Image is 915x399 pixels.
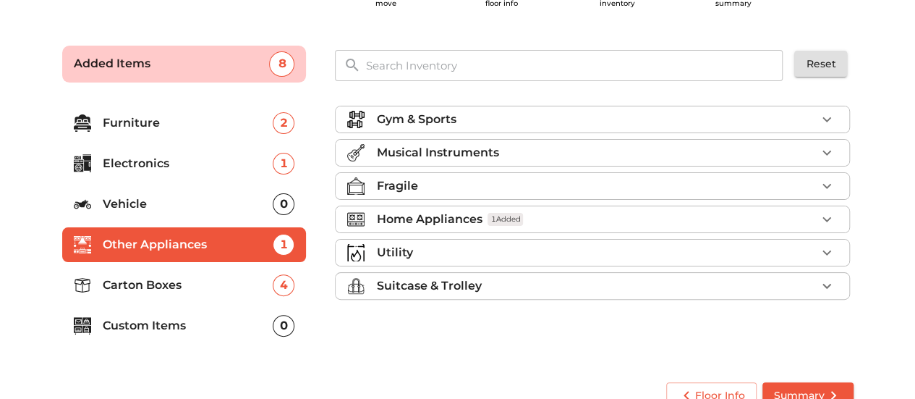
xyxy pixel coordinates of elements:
div: 1 [273,234,294,256]
p: Gym & Sports [376,111,456,128]
p: Home Appliances [376,211,482,228]
img: gym [347,111,365,128]
p: Fragile [376,177,417,195]
img: utility [347,244,365,261]
p: Added Items [74,55,270,72]
p: Vehicle [103,196,273,213]
div: 0 [273,193,294,215]
p: Custom Items [103,317,273,335]
div: 1 [273,153,294,175]
div: 0 [273,315,294,337]
p: Furniture [103,114,273,132]
input: Search Inventory [357,50,793,81]
span: 1 Added [488,213,523,227]
p: Suitcase & Trolley [376,277,481,295]
button: Reset [794,51,847,77]
img: home_applicance [347,211,365,228]
img: musicalInstruments [347,144,365,161]
p: Musical Instruments [376,144,498,161]
div: 2 [273,112,294,134]
p: Carton Boxes [103,277,273,294]
div: 4 [273,274,294,296]
p: Electronics [103,155,273,172]
img: suitcase_trolley [347,277,365,295]
img: fragile [347,177,365,195]
span: Reset [806,55,835,73]
p: Utility [376,244,412,261]
div: 8 [269,51,294,77]
p: Other Appliances [103,236,273,253]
